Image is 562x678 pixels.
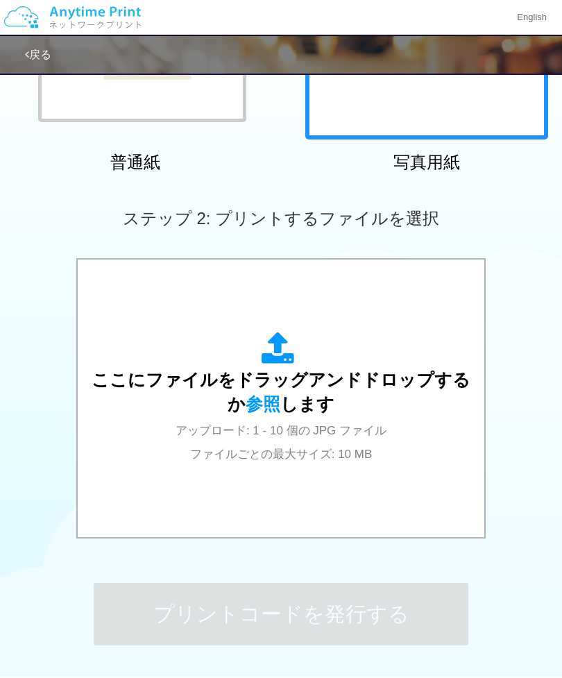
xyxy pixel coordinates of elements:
a: 戻る [25,49,51,60]
span: アップロード: 1 - 10 個の JPG ファイル ファイルごとの最大サイズ: 10 MB [176,424,386,461]
span: ステップ 2: プリントするファイルを選択 [123,209,439,228]
h2: 普通紙 [14,153,257,171]
span: 参照 [246,394,280,414]
span: ここにファイルをドラッグアンドドロップするか します [92,370,470,414]
h2: 写真用紙 [305,153,548,171]
button: プリントコードを発行する [94,583,468,645]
